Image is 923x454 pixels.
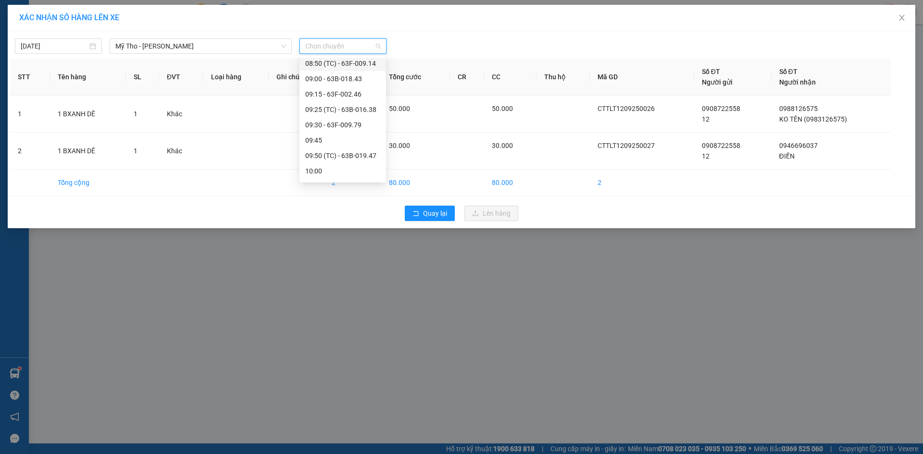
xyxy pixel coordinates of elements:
[269,59,324,96] th: Ghi chú
[19,13,119,22] span: XÁC NHẬN SỐ HÀNG LÊN XE
[423,208,447,219] span: Quay lại
[10,96,50,133] td: 1
[536,59,590,96] th: Thu hộ
[305,74,380,84] div: 09:00 - 63B-018.43
[779,78,816,86] span: Người nhận
[389,142,410,149] span: 30.000
[702,78,733,86] span: Người gửi
[50,133,126,170] td: 1 BXANH DÊ
[5,69,214,94] div: [PERSON_NAME]
[324,170,381,196] td: 2
[702,68,720,75] span: Số ĐT
[779,152,795,160] span: ĐIỀN
[598,105,655,112] span: CTTLT1209250026
[126,59,159,96] th: SL
[484,170,536,196] td: 80.000
[779,115,847,123] span: KO TÊN (0983126575)
[450,59,485,96] th: CR
[305,89,380,99] div: 09:15 - 63F-002.46
[779,68,798,75] span: Số ĐT
[779,142,818,149] span: 0946696037
[305,135,380,146] div: 09:45
[159,96,203,133] td: Khác
[305,120,380,130] div: 09:30 - 63F-009.79
[21,41,87,51] input: 12/09/2025
[305,58,380,69] div: 08:50 (TC) - 63F-009.14
[10,133,50,170] td: 2
[888,5,915,32] button: Close
[898,14,906,22] span: close
[10,59,50,96] th: STT
[492,142,513,149] span: 30.000
[590,170,694,196] td: 2
[281,43,287,49] span: down
[389,105,410,112] span: 50.000
[381,59,449,96] th: Tổng cước
[464,206,518,221] button: uploadLên hàng
[702,152,710,160] span: 12
[134,110,137,118] span: 1
[305,39,381,53] span: Chọn chuyến
[702,105,740,112] span: 0908722558
[159,59,203,96] th: ĐVT
[305,104,380,115] div: 09:25 (TC) - 63B-016.38
[115,39,286,53] span: Mỹ Tho - Hồ Chí Minh
[305,150,380,161] div: 09:50 (TC) - 63B-019.47
[159,133,203,170] td: Khác
[134,147,137,155] span: 1
[45,46,175,62] text: CTTLT1209250026
[779,105,818,112] span: 0988126575
[702,142,740,149] span: 0908722558
[492,105,513,112] span: 50.000
[50,96,126,133] td: 1 BXANH DÊ
[381,170,449,196] td: 80.000
[203,59,269,96] th: Loại hàng
[405,206,455,221] button: rollbackQuay lại
[305,166,380,176] div: 10:00
[598,142,655,149] span: CTTLT1209250027
[702,115,710,123] span: 12
[412,210,419,218] span: rollback
[50,170,126,196] td: Tổng cộng
[590,59,694,96] th: Mã GD
[484,59,536,96] th: CC
[50,59,126,96] th: Tên hàng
